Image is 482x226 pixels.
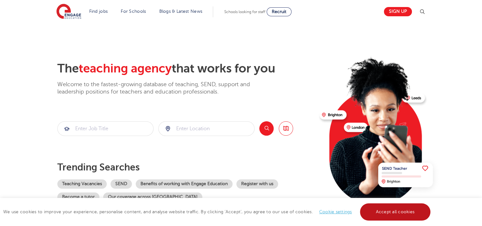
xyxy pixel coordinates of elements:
input: Submit [159,122,254,136]
a: Teaching Vacancies [57,179,107,189]
a: Blogs & Latest News [159,9,203,14]
img: Engage Education [56,4,81,20]
span: We use cookies to improve your experience, personalise content, and analyse website traffic. By c... [3,209,432,214]
button: Search [259,121,274,136]
div: Submit [57,121,154,136]
a: Find jobs [89,9,108,14]
a: Sign up [384,7,412,16]
p: Trending searches [57,162,314,173]
input: Submit [58,122,153,136]
p: Welcome to the fastest-growing database of teaching, SEND, support and leadership positions for t... [57,81,268,96]
a: Accept all cookies [360,203,431,221]
a: Recruit [267,7,291,16]
a: Register with us [236,179,278,189]
a: Benefits of working with Engage Education [136,179,233,189]
h2: The that works for you [57,61,314,76]
div: Submit [158,121,255,136]
a: Become a tutor [57,192,99,202]
a: SEND [111,179,132,189]
a: Cookie settings [319,209,352,214]
span: teaching agency [79,62,172,75]
span: Recruit [272,9,286,14]
a: For Schools [121,9,146,14]
a: Our coverage across [GEOGRAPHIC_DATA] [103,192,202,202]
span: Schools looking for staff [224,10,265,14]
